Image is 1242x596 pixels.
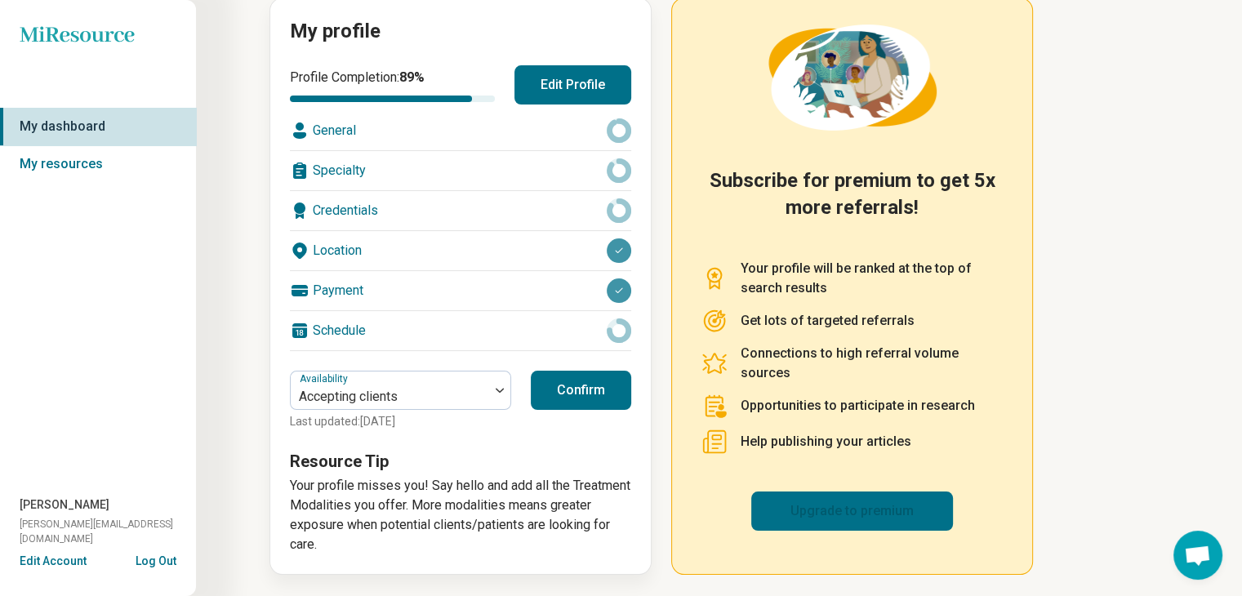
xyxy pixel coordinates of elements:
div: General [290,111,631,150]
button: Confirm [531,371,631,410]
span: [PERSON_NAME][EMAIL_ADDRESS][DOMAIN_NAME] [20,517,196,546]
h3: Resource Tip [290,450,631,473]
p: Your profile will be ranked at the top of search results [741,259,1003,298]
button: Edit Account [20,553,87,570]
div: Credentials [290,191,631,230]
p: Get lots of targeted referrals [741,311,915,331]
p: Connections to high referral volume sources [741,344,1003,383]
div: Specialty [290,151,631,190]
h2: My profile [290,18,631,46]
div: Open chat [1173,531,1222,580]
div: Payment [290,271,631,310]
h2: Subscribe for premium to get 5x more referrals! [701,167,1003,239]
p: Help publishing your articles [741,432,911,451]
div: Schedule [290,311,631,350]
button: Log Out [136,553,176,566]
a: Upgrade to premium [751,491,953,531]
p: Last updated: [DATE] [290,413,511,430]
button: Edit Profile [514,65,631,105]
span: 89 % [399,69,425,85]
span: [PERSON_NAME] [20,496,109,514]
p: Opportunities to participate in research [741,396,975,416]
label: Availability [300,373,351,385]
div: Location [290,231,631,270]
p: Your profile misses you! Say hello and add all the Treatment Modalities you offer. More modalitie... [290,476,631,554]
div: Profile Completion: [290,68,495,102]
